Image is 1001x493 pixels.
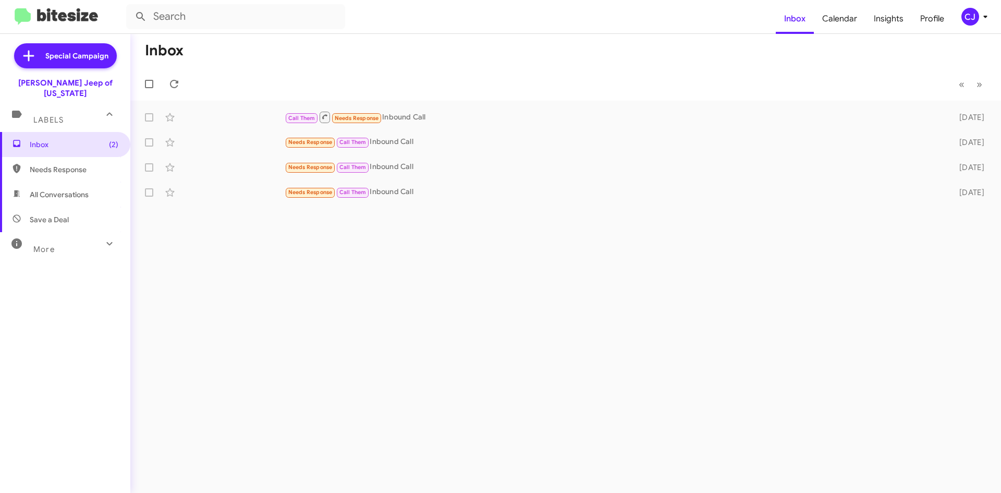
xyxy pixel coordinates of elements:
[943,112,993,123] div: [DATE]
[953,74,971,95] button: Previous
[959,78,965,91] span: «
[30,139,118,150] span: Inbox
[45,51,108,61] span: Special Campaign
[970,74,988,95] button: Next
[953,8,990,26] button: CJ
[953,74,988,95] nav: Page navigation example
[33,245,55,254] span: More
[339,164,367,171] span: Call Them
[285,186,943,198] div: Inbound Call
[285,161,943,173] div: Inbound Call
[776,4,814,34] a: Inbox
[145,42,184,59] h1: Inbox
[976,78,982,91] span: »
[339,139,367,146] span: Call Them
[943,162,993,173] div: [DATE]
[288,139,333,146] span: Needs Response
[943,137,993,148] div: [DATE]
[912,4,953,34] a: Profile
[126,4,345,29] input: Search
[865,4,912,34] a: Insights
[943,187,993,198] div: [DATE]
[339,189,367,196] span: Call Them
[288,115,315,122] span: Call Them
[30,164,118,175] span: Needs Response
[14,43,117,68] a: Special Campaign
[109,139,118,150] span: (2)
[961,8,979,26] div: CJ
[285,111,943,124] div: Inbound Call
[285,136,943,148] div: Inbound Call
[814,4,865,34] a: Calendar
[30,214,69,225] span: Save a Deal
[33,115,64,125] span: Labels
[335,115,379,122] span: Needs Response
[30,189,89,200] span: All Conversations
[288,189,333,196] span: Needs Response
[288,164,333,171] span: Needs Response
